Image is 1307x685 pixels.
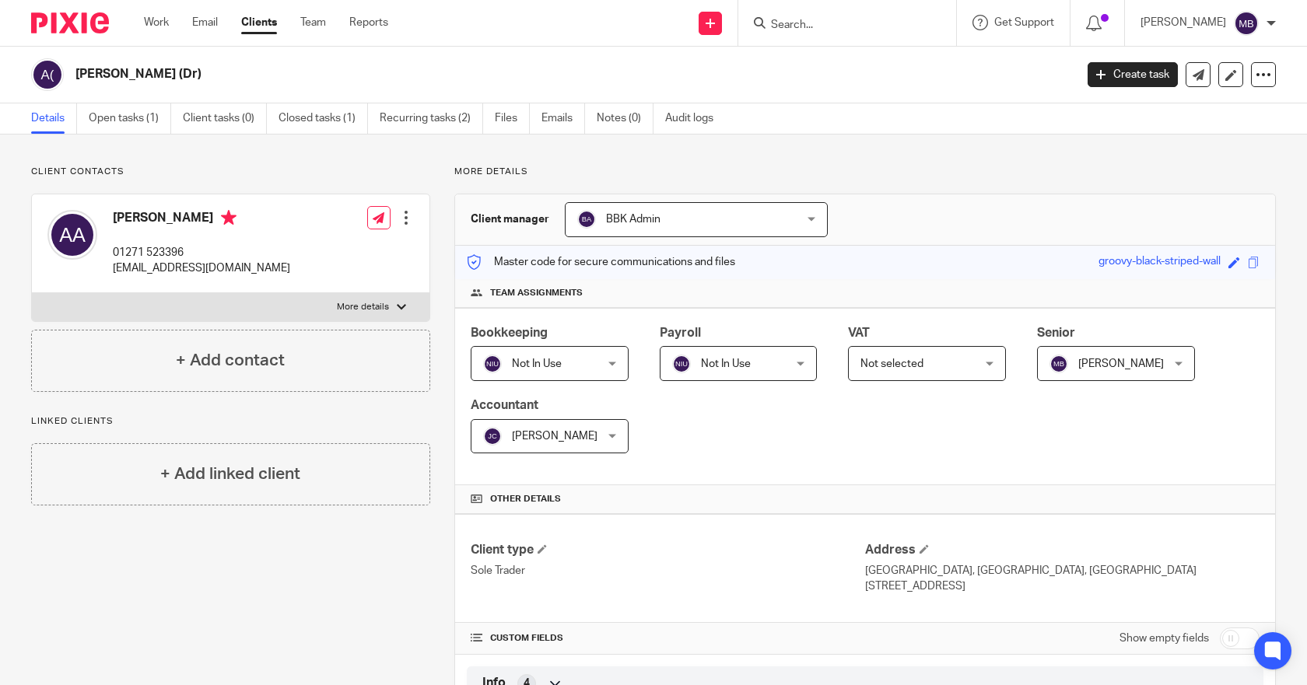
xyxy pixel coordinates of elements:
p: Client contacts [31,166,430,178]
span: Not In Use [701,358,751,369]
span: [PERSON_NAME] [1078,358,1164,369]
h3: Client manager [471,211,549,227]
a: Files [495,103,530,134]
a: Notes (0) [597,103,653,134]
span: Bookkeeping [471,327,548,339]
img: svg%3E [1234,11,1259,36]
p: [GEOGRAPHIC_DATA], [GEOGRAPHIC_DATA], [GEOGRAPHIC_DATA] [865,563,1260,578]
a: Client tasks (0) [183,103,267,134]
img: svg%3E [483,355,502,373]
p: [EMAIL_ADDRESS][DOMAIN_NAME] [113,260,290,276]
span: Payroll [660,327,701,339]
span: Accountant [471,399,538,411]
a: Reports [349,15,388,30]
p: Sole Trader [471,563,865,578]
h4: Client type [471,542,865,558]
p: 01271 523396 [113,245,290,260]
p: [STREET_ADDRESS] [865,578,1260,594]
span: Senior [1037,327,1075,339]
i: Primary [221,210,237,225]
img: svg%3E [483,427,502,446]
a: Details [31,103,77,134]
h4: [PERSON_NAME] [113,210,290,229]
a: Team [300,15,326,30]
a: Open tasks (1) [89,103,171,134]
a: Clients [241,15,277,30]
img: svg%3E [47,210,97,260]
img: svg%3E [31,58,64,91]
a: Closed tasks (1) [279,103,368,134]
span: Other details [490,493,561,505]
h4: + Add linked client [160,462,300,486]
span: VAT [848,327,870,339]
h4: CUSTOM FIELDS [471,632,865,645]
span: Team assignments [490,287,583,299]
a: Email [192,15,218,30]
h4: + Add contact [176,348,285,372]
a: Emails [541,103,585,134]
a: Work [144,15,169,30]
a: Recurring tasks (2) [380,103,483,134]
input: Search [769,19,909,33]
span: Not selected [860,358,923,369]
p: More details [337,301,389,313]
span: BBK Admin [606,214,661,225]
img: Pixie [31,12,109,33]
img: svg%3E [1049,355,1068,373]
p: [PERSON_NAME] [1141,15,1226,30]
span: Not In Use [512,358,562,369]
h4: Address [865,542,1260,558]
span: Get Support [994,17,1054,28]
p: More details [454,166,1276,178]
span: [PERSON_NAME] [512,431,597,442]
h2: [PERSON_NAME] (Dr) [75,66,867,82]
div: groovy-black-striped-wall [1099,253,1221,271]
a: Create task [1088,62,1178,87]
img: svg%3E [577,210,596,229]
img: svg%3E [672,355,691,373]
a: Audit logs [665,103,725,134]
p: Master code for secure communications and files [467,254,735,270]
label: Show empty fields [1120,631,1209,646]
p: Linked clients [31,415,430,428]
